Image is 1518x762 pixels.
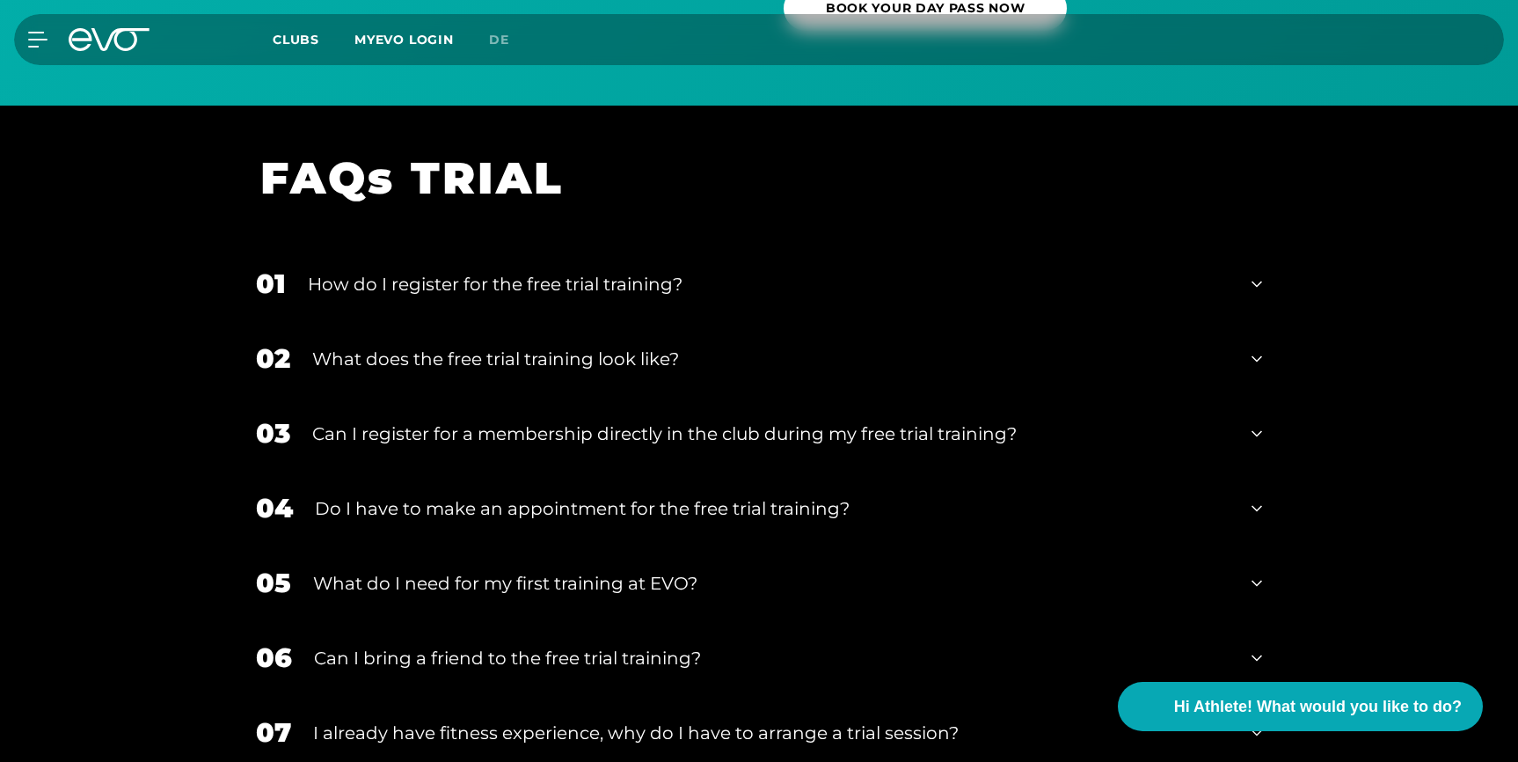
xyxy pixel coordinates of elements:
[260,150,1236,207] h1: FAQs TRIAL
[312,421,1230,447] div: Can I register for a membership directly in the club during my free trial training?
[256,264,286,304] div: 01
[256,488,293,528] div: 04
[1174,695,1462,719] span: Hi Athlete! What would you like to do?
[256,638,292,678] div: 06
[314,645,1230,671] div: Can I bring a friend to the free trial training?
[489,32,509,48] span: de
[315,495,1230,522] div: Do I have to make an appointment for the free trial training?
[313,720,1230,746] div: I already have fitness experience, why do I have to arrange a trial session?
[313,570,1230,597] div: What do I need for my first training at EVO?
[312,346,1230,372] div: What does the free trial training look like?
[354,32,454,48] a: MYEVO LOGIN
[308,271,1230,297] div: How do I register for the free trial training?
[489,30,530,50] a: de
[256,414,290,453] div: 03
[256,339,290,378] div: 02
[256,563,291,603] div: 05
[256,713,291,752] div: 07
[273,31,354,48] a: Clubs
[1118,682,1483,731] button: Hi Athlete! What would you like to do?
[273,32,319,48] span: Clubs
